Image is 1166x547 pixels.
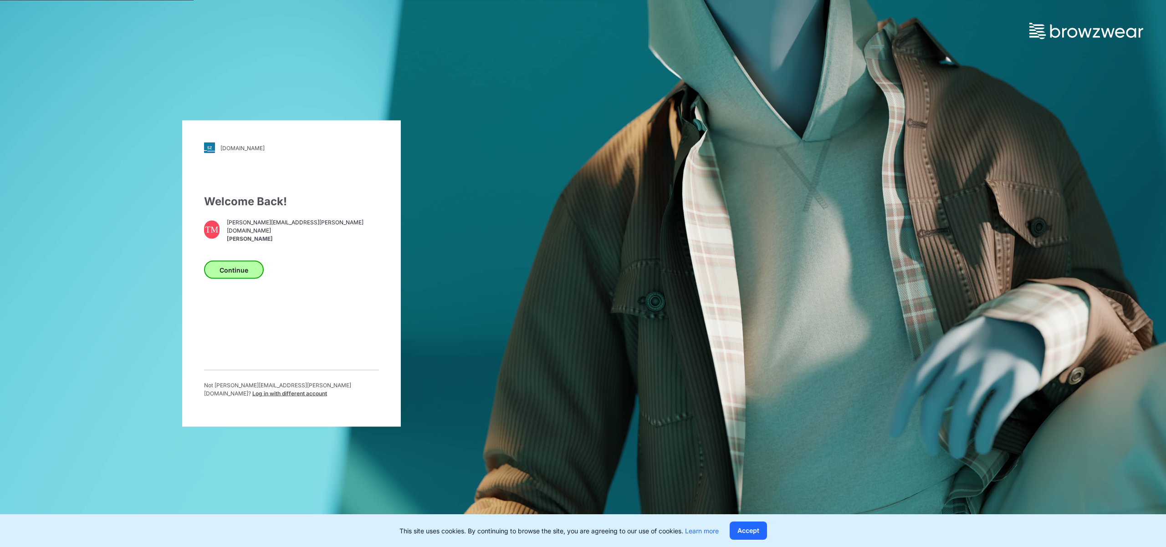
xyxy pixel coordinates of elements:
[1029,23,1143,39] img: browzwear-logo.73288ffb.svg
[220,144,265,151] div: [DOMAIN_NAME]
[204,261,264,279] button: Continue
[204,193,379,210] div: Welcome Back!
[730,522,767,540] button: Accept
[204,381,379,398] p: Not [PERSON_NAME][EMAIL_ADDRESS][PERSON_NAME][DOMAIN_NAME] ?
[227,218,379,234] span: [PERSON_NAME][EMAIL_ADDRESS][PERSON_NAME][DOMAIN_NAME]
[399,526,719,536] p: This site uses cookies. By continuing to browse the site, you are agreeing to our use of cookies.
[252,390,327,397] span: Log in with different account
[227,234,379,243] span: [PERSON_NAME]
[204,142,215,153] img: svg+xml;base64,PHN2ZyB3aWR0aD0iMjgiIGhlaWdodD0iMjgiIHZpZXdCb3g9IjAgMCAyOCAyOCIgZmlsbD0ibm9uZSIgeG...
[204,221,220,239] div: TM
[204,142,379,153] a: [DOMAIN_NAME]
[685,527,719,535] a: Learn more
